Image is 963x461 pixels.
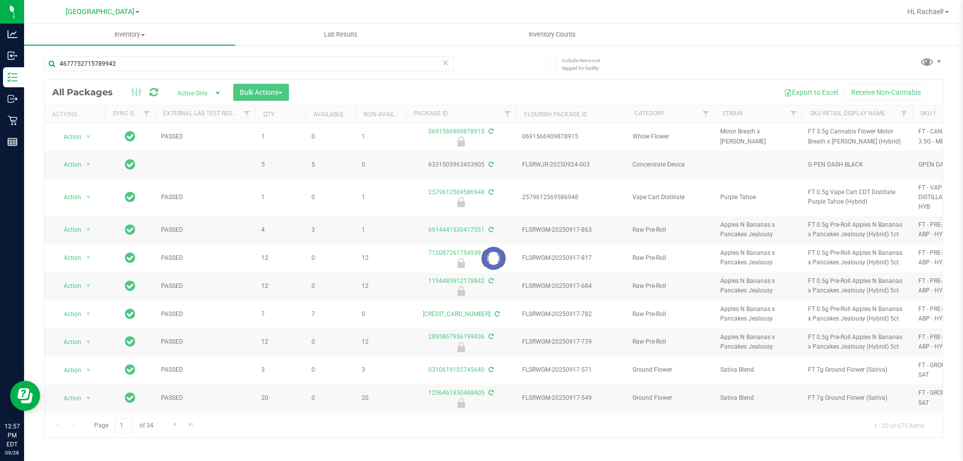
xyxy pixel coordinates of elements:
[8,115,18,125] inline-svg: Retail
[24,30,235,39] span: Inventory
[10,381,40,411] iframe: Resource center
[310,30,371,39] span: Lab Results
[907,8,944,16] span: Hi, Rachael!
[8,137,18,147] inline-svg: Reports
[8,94,18,104] inline-svg: Outbound
[446,24,658,45] a: Inventory Counts
[24,24,235,45] a: Inventory
[5,449,20,456] p: 09/28
[66,8,134,16] span: [GEOGRAPHIC_DATA]
[5,422,20,449] p: 12:57 PM EDT
[235,24,446,45] a: Lab Results
[8,51,18,61] inline-svg: Inbound
[44,56,454,71] input: Search Package ID, Item Name, SKU, Lot or Part Number...
[8,29,18,39] inline-svg: Analytics
[8,72,18,82] inline-svg: Inventory
[515,30,589,39] span: Inventory Counts
[562,57,612,72] span: Include items not tagged for facility
[442,56,449,69] span: Clear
